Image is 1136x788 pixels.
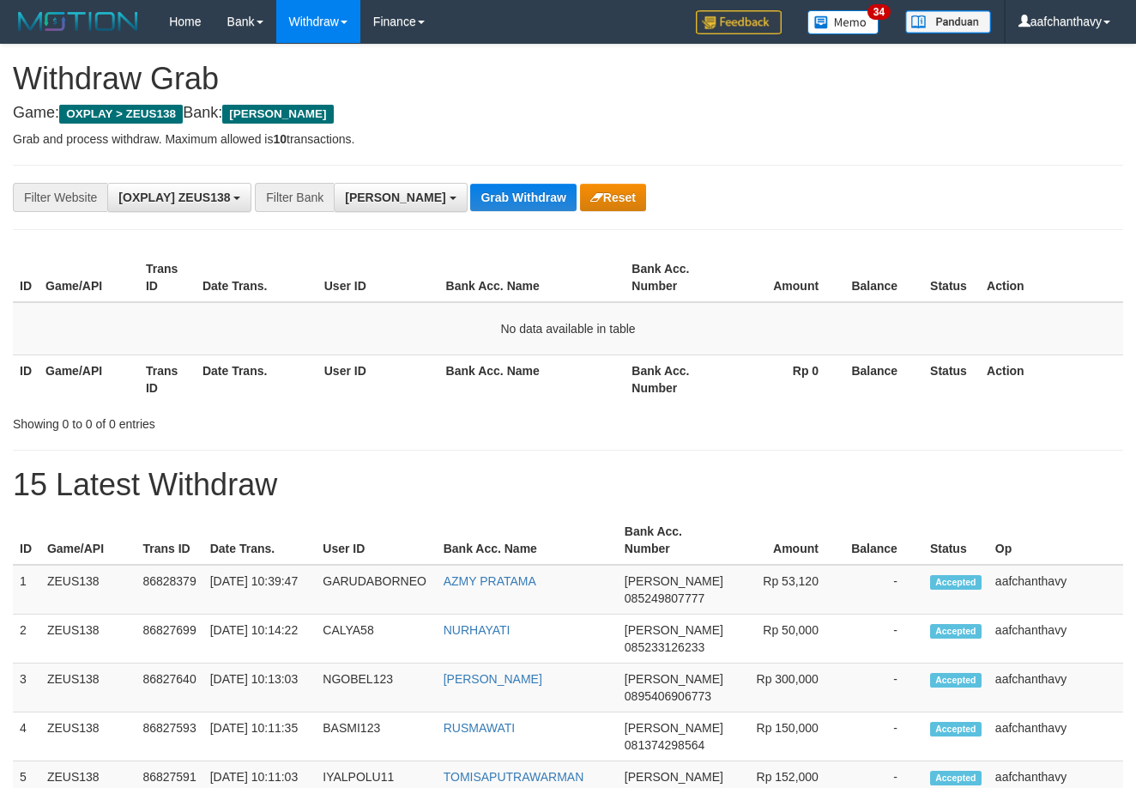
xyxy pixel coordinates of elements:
[844,355,923,403] th: Balance
[625,738,704,752] span: Copy 081374298564 to clipboard
[13,615,40,664] td: 2
[13,62,1123,96] h1: Withdraw Grab
[437,516,618,565] th: Bank Acc. Name
[334,183,467,212] button: [PERSON_NAME]
[844,253,923,302] th: Balance
[13,565,40,615] td: 1
[13,468,1123,502] h1: 15 Latest Withdraw
[730,664,844,712] td: Rp 300,000
[930,575,982,590] span: Accepted
[625,770,723,784] span: [PERSON_NAME]
[730,615,844,664] td: Rp 50,000
[40,516,136,565] th: Game/API
[13,712,40,761] td: 4
[730,712,844,761] td: Rp 150,000
[40,712,136,761] td: ZEUS138
[444,770,584,784] a: TOMISAPUTRAWARMAN
[40,565,136,615] td: ZEUS138
[255,183,334,212] div: Filter Bank
[988,712,1123,761] td: aafchanthavy
[39,253,139,302] th: Game/API
[316,565,436,615] td: GARUDABORNEO
[439,253,625,302] th: Bank Acc. Name
[625,591,704,605] span: Copy 085249807777 to clipboard
[345,191,445,204] span: [PERSON_NAME]
[273,132,287,146] strong: 10
[107,183,251,212] button: [OXPLAY] ZEUS138
[923,355,980,403] th: Status
[807,10,879,34] img: Button%20Memo.svg
[196,355,317,403] th: Date Trans.
[988,664,1123,712] td: aafchanthavy
[980,355,1123,403] th: Action
[139,253,196,302] th: Trans ID
[444,721,515,735] a: RUSMAWATI
[13,130,1123,148] p: Grab and process withdraw. Maximum allowed is transactions.
[196,253,317,302] th: Date Trans.
[730,565,844,615] td: Rp 53,120
[13,253,39,302] th: ID
[625,640,704,654] span: Copy 085233126233 to clipboard
[316,664,436,712] td: NGOBEL123
[930,624,982,639] span: Accepted
[625,623,723,637] span: [PERSON_NAME]
[625,355,725,403] th: Bank Acc. Number
[930,722,982,736] span: Accepted
[136,516,202,565] th: Trans ID
[867,4,891,20] span: 34
[625,574,723,588] span: [PERSON_NAME]
[118,191,230,204] span: [OXPLAY] ZEUS138
[625,253,725,302] th: Bank Acc. Number
[203,516,317,565] th: Date Trans.
[980,253,1123,302] th: Action
[59,105,183,124] span: OXPLAY > ZEUS138
[930,673,982,688] span: Accepted
[923,253,980,302] th: Status
[725,253,844,302] th: Amount
[13,302,1123,355] td: No data available in table
[730,516,844,565] th: Amount
[905,10,991,33] img: panduan.png
[625,721,723,735] span: [PERSON_NAME]
[222,105,333,124] span: [PERSON_NAME]
[444,574,536,588] a: AZMY PRATAMA
[444,672,542,686] a: [PERSON_NAME]
[203,565,317,615] td: [DATE] 10:39:47
[625,689,711,703] span: Copy 0895406906773 to clipboard
[40,615,136,664] td: ZEUS138
[13,9,143,34] img: MOTION_logo.png
[470,184,576,211] button: Grab Withdraw
[696,10,782,34] img: Feedback.jpg
[580,184,646,211] button: Reset
[317,253,439,302] th: User ID
[844,565,923,615] td: -
[317,355,439,403] th: User ID
[136,664,202,712] td: 86827640
[203,664,317,712] td: [DATE] 10:13:03
[136,712,202,761] td: 86827593
[203,615,317,664] td: [DATE] 10:14:22
[988,516,1123,565] th: Op
[13,664,40,712] td: 3
[625,672,723,686] span: [PERSON_NAME]
[13,183,107,212] div: Filter Website
[136,565,202,615] td: 86828379
[316,516,436,565] th: User ID
[13,105,1123,122] h4: Game: Bank:
[923,516,988,565] th: Status
[136,615,202,664] td: 86827699
[844,712,923,761] td: -
[988,615,1123,664] td: aafchanthavy
[139,355,196,403] th: Trans ID
[725,355,844,403] th: Rp 0
[203,712,317,761] td: [DATE] 10:11:35
[13,516,40,565] th: ID
[618,516,730,565] th: Bank Acc. Number
[844,615,923,664] td: -
[13,355,39,403] th: ID
[13,409,461,433] div: Showing 0 to 0 of 0 entries
[39,355,139,403] th: Game/API
[988,565,1123,615] td: aafchanthavy
[439,355,625,403] th: Bank Acc. Name
[444,623,511,637] a: NURHAYATI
